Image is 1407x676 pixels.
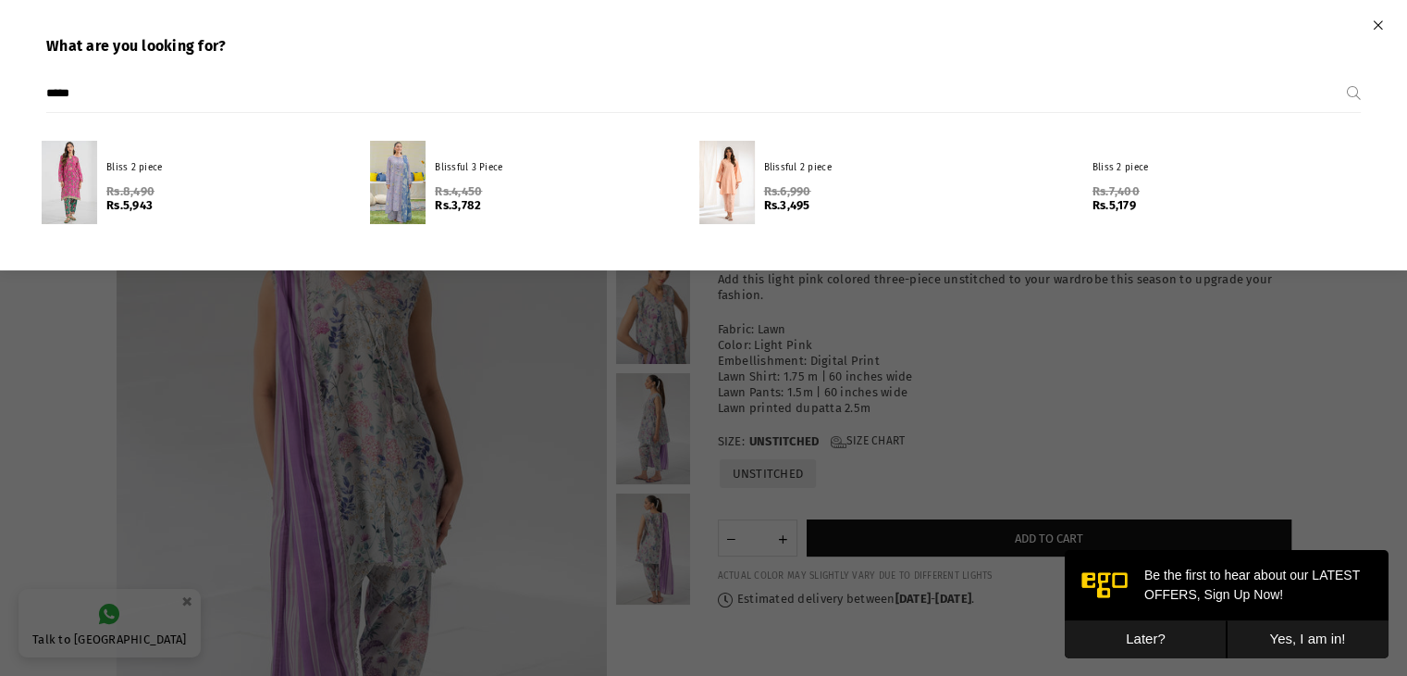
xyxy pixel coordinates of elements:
a: Blissful 2 piece Rs.6,990 Rs.3,495 [690,131,1018,233]
p: Blissful 2 piece [764,161,1009,175]
span: Rs.5,179 [1092,198,1136,212]
p: Bliss 2 piece [1092,161,1338,175]
span: Rs.3,782 [435,198,481,212]
span: Rs.7,400 [1092,184,1140,198]
button: Close [1367,9,1388,40]
a: Bliss 2 piece Rs.8,490 Rs.5,943 [32,131,361,233]
iframe: webpush-onsite [1065,550,1388,657]
a: Blissful 3 Piece Rs.4,450 Rs.3,782 [361,131,689,233]
span: Rs.4,450 [435,184,482,198]
span: Rs.6,990 [764,184,811,198]
p: Blissful 3 Piece [435,161,680,175]
span: Rs.5,943 [106,198,153,212]
a: Bliss 2 piece Rs.7,400 Rs.5,179 [1018,131,1347,233]
b: What are you looking for? [46,37,227,55]
span: Rs.8,490 [106,184,154,198]
p: Bliss 2 piece [106,161,352,175]
span: Rs.3,495 [764,198,810,212]
button: Yes, I am in! [162,70,324,108]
